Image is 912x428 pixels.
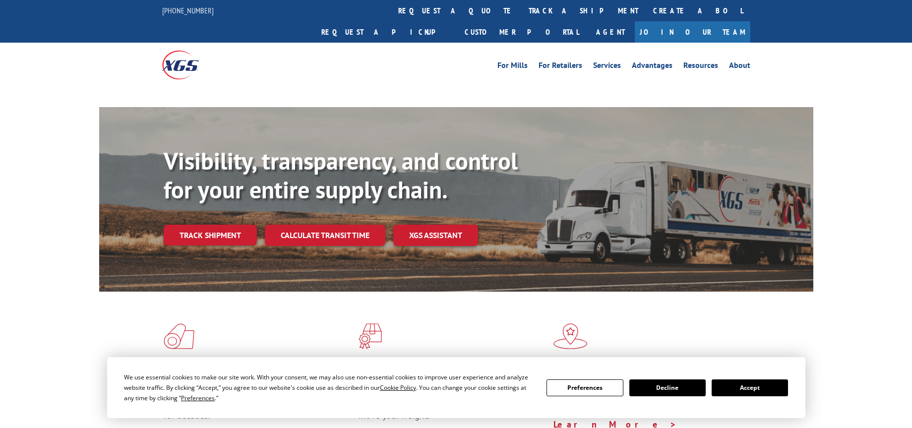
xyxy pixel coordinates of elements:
[632,61,672,72] a: Advantages
[164,145,518,205] b: Visibility, transparency, and control for your entire supply chain.
[593,61,621,72] a: Services
[359,323,382,349] img: xgs-icon-focused-on-flooring-red
[539,61,582,72] a: For Retailers
[553,323,588,349] img: xgs-icon-flagship-distribution-model-red
[181,394,215,402] span: Preferences
[497,61,528,72] a: For Mills
[712,379,788,396] button: Accept
[164,386,351,421] span: As an industry carrier of choice, XGS has brought innovation and dedication to flooring logistics...
[683,61,718,72] a: Resources
[457,21,586,43] a: Customer Portal
[162,5,214,15] a: [PHONE_NUMBER]
[547,379,623,396] button: Preferences
[124,372,535,403] div: We use essential cookies to make our site work. With your consent, we may also use non-essential ...
[393,225,478,246] a: XGS ASSISTANT
[107,357,805,418] div: Cookie Consent Prompt
[380,383,416,392] span: Cookie Policy
[586,21,635,43] a: Agent
[164,323,194,349] img: xgs-icon-total-supply-chain-intelligence-red
[729,61,750,72] a: About
[164,225,257,245] a: Track shipment
[635,21,750,43] a: Join Our Team
[265,225,385,246] a: Calculate transit time
[629,379,706,396] button: Decline
[314,21,457,43] a: Request a pickup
